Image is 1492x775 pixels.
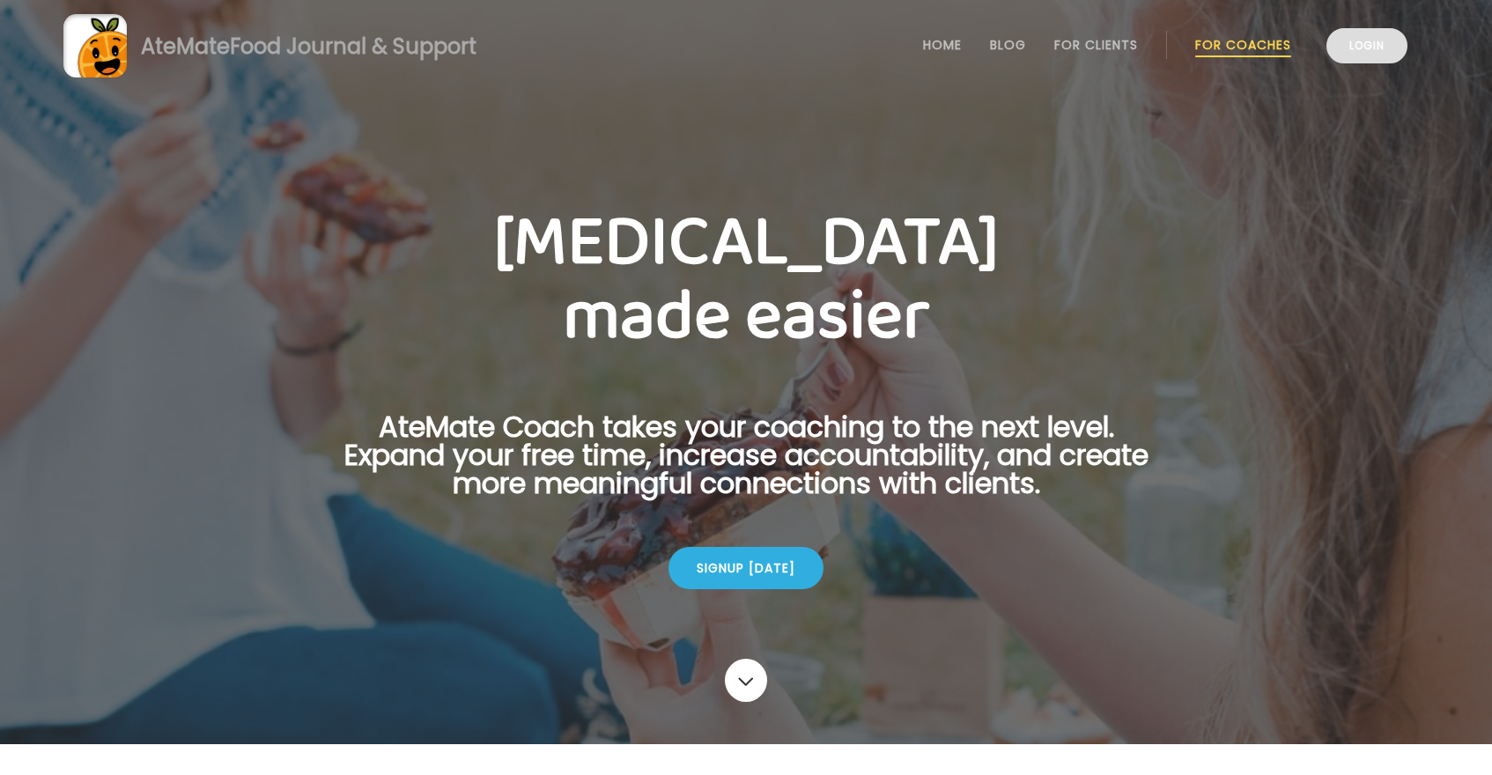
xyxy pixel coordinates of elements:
[230,32,476,61] span: Food Journal & Support
[1326,28,1407,63] a: Login
[127,31,476,62] div: AteMate
[63,14,1429,77] a: AteMateFood Journal & Support
[668,547,824,589] div: Signup [DATE]
[1054,38,1138,52] a: For Clients
[990,38,1026,52] a: Blog
[316,206,1176,354] h1: [MEDICAL_DATA] made easier
[316,413,1176,519] p: AteMate Coach takes your coaching to the next level. Expand your free time, increase accountabili...
[923,38,962,52] a: Home
[1195,38,1291,52] a: For Coaches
